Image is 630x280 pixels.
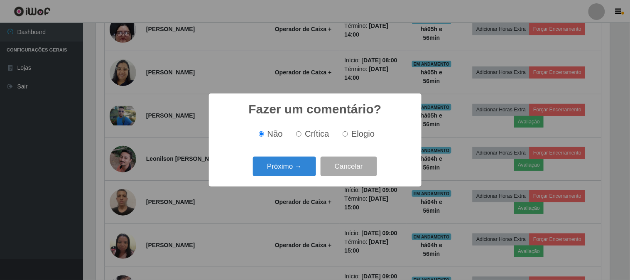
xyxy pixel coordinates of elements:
[305,129,329,138] span: Crítica
[248,102,381,117] h2: Fazer um comentário?
[296,131,302,137] input: Crítica
[351,129,375,138] span: Elogio
[259,131,264,137] input: Não
[253,157,316,176] button: Próximo →
[343,131,348,137] input: Elogio
[321,157,377,176] button: Cancelar
[267,129,283,138] span: Não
